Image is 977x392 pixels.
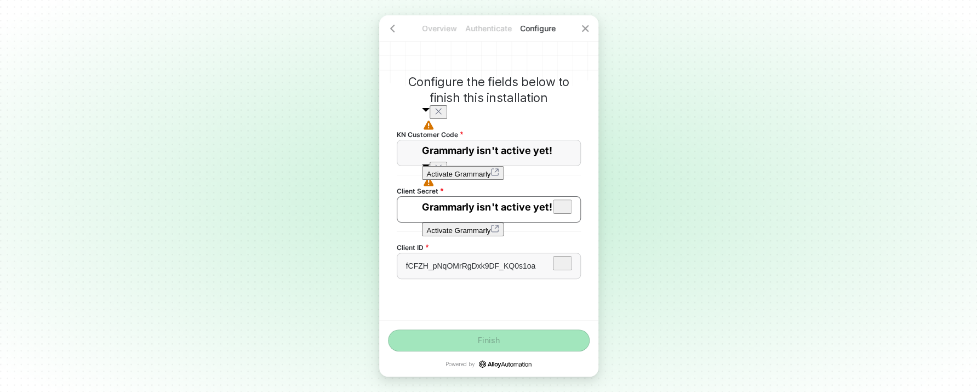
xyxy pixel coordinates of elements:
[397,196,581,223] div: To enrich screen reader interactions, please activate Accessibility in Grammarly extension settings
[397,253,581,279] div: To enrich screen reader interactions, please activate Accessibility in Grammarly extension settings
[415,23,464,34] p: Overview
[406,262,536,270] span: fCFZH_pNqOMrRgDxk9DF_KQ0s1oa
[388,24,397,33] span: icon-arrow-left
[397,74,581,106] p: Configure the fields below to finish this installation
[388,329,590,351] button: Finish
[464,23,513,34] p: Authenticate
[445,360,532,368] p: Powered by
[397,130,463,139] span: KN Customer Code
[397,186,443,196] span: Client Secret
[513,23,563,34] p: Configure
[581,24,590,33] span: icon-close
[479,360,532,368] a: icon-success
[397,243,428,252] span: Client ID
